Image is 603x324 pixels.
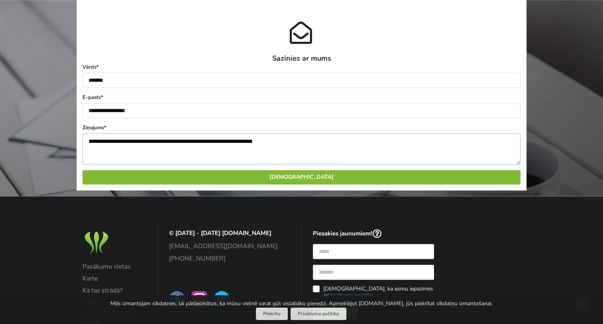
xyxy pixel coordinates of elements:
[313,229,434,239] p: Piesakies jaunumiem!
[82,263,147,270] a: Pasākumu vietas
[82,229,110,255] img: Baltic Meeting Rooms
[82,93,521,101] label: E-pasts*
[169,243,291,250] a: [EMAIL_ADDRESS][DOMAIN_NAME]
[169,291,185,307] img: BalticMeetingRooms on Facebook
[169,229,291,237] p: © [DATE] - [DATE] [DOMAIN_NAME]
[82,170,521,184] button: [DEMOGRAPHIC_DATA]
[82,54,521,63] h3: Sazinies ar mums
[169,255,291,262] a: [PHONE_NUMBER]
[82,275,147,282] a: Karte
[313,285,434,299] label: [DEMOGRAPHIC_DATA], ka esmu iepazinies ar
[214,291,230,307] img: BalticMeetingRooms on Twitter
[328,292,372,299] a: Privātuma politika
[82,63,521,71] label: Vārds*
[82,287,147,294] a: Kā tas strādā?
[191,291,207,307] img: BalticMeetingRooms on Instagram
[82,124,521,132] label: Ziņojums*
[291,308,346,320] a: Privātuma politika
[256,308,288,320] button: Piekrītu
